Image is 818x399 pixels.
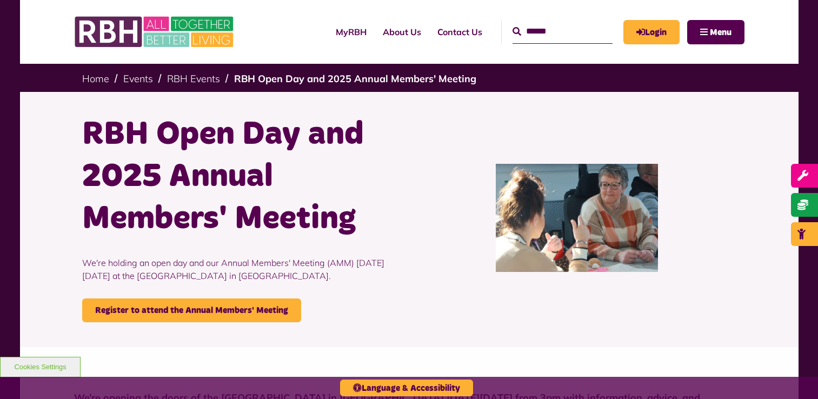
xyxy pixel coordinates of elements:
[234,72,476,85] a: RBH Open Day and 2025 Annual Members' Meeting
[74,11,236,53] img: RBH
[82,298,301,322] a: Register to attend the Annual Members' Meeting
[496,164,658,272] img: IMG 7040
[328,17,375,46] a: MyRBH
[82,72,109,85] a: Home
[687,20,744,44] button: Navigation
[623,20,680,44] a: MyRBH
[340,380,473,396] button: Language & Accessibility
[710,28,731,37] span: Menu
[82,114,401,240] h1: RBH Open Day and 2025 Annual Members' Meeting
[123,72,153,85] a: Events
[769,350,818,399] iframe: Netcall Web Assistant for live chat
[167,72,220,85] a: RBH Events
[82,240,401,298] p: We're holding an open day and our Annual Members' Meeting (AMM) [DATE][DATE] at the [GEOGRAPHIC_D...
[375,17,429,46] a: About Us
[429,17,490,46] a: Contact Us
